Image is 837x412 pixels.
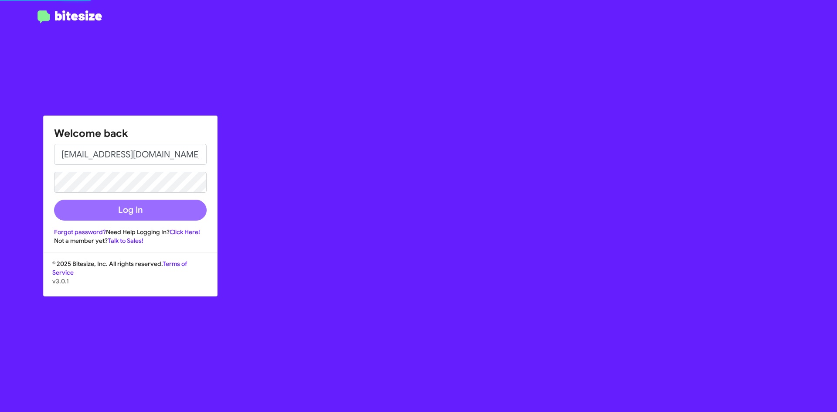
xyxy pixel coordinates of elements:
button: Log In [54,200,207,221]
p: v3.0.1 [52,277,208,286]
div: Need Help Logging In? [54,228,207,236]
a: Forgot password? [54,228,106,236]
h1: Welcome back [54,126,207,140]
div: Not a member yet? [54,236,207,245]
input: Email address [54,144,207,165]
a: Click Here! [170,228,200,236]
a: Talk to Sales! [108,237,143,245]
div: © 2025 Bitesize, Inc. All rights reserved. [44,259,217,296]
